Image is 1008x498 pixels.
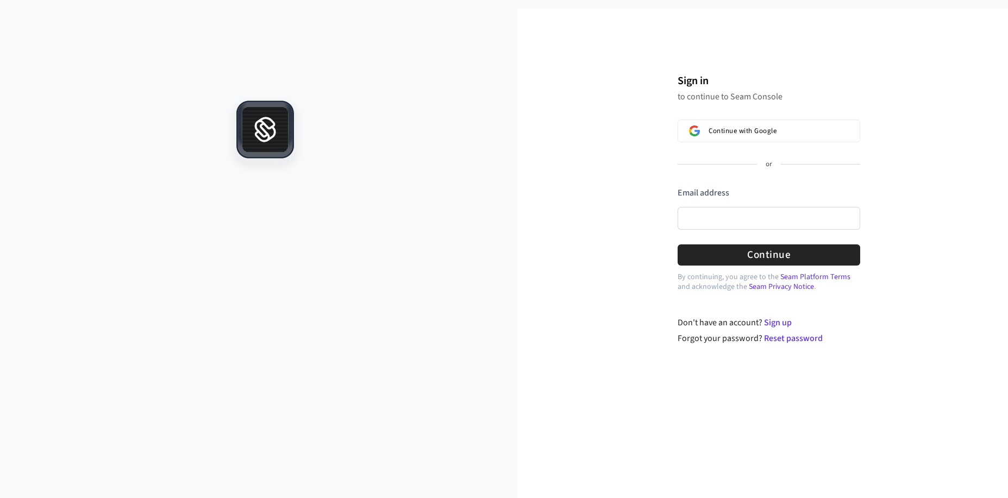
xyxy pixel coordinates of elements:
[709,127,777,135] span: Continue with Google
[764,317,792,329] a: Sign up
[678,119,860,142] button: Sign in with GoogleContinue with Google
[678,332,861,345] div: Forgot your password?
[678,73,860,89] h1: Sign in
[766,160,772,169] p: or
[689,125,700,136] img: Sign in with Google
[678,316,861,329] div: Don't have an account?
[678,91,860,102] p: to continue to Seam Console
[780,272,850,282] a: Seam Platform Terms
[678,244,860,266] button: Continue
[678,272,860,292] p: By continuing, you agree to the and acknowledge the .
[678,187,729,199] label: Email address
[764,332,823,344] a: Reset password
[749,281,814,292] a: Seam Privacy Notice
